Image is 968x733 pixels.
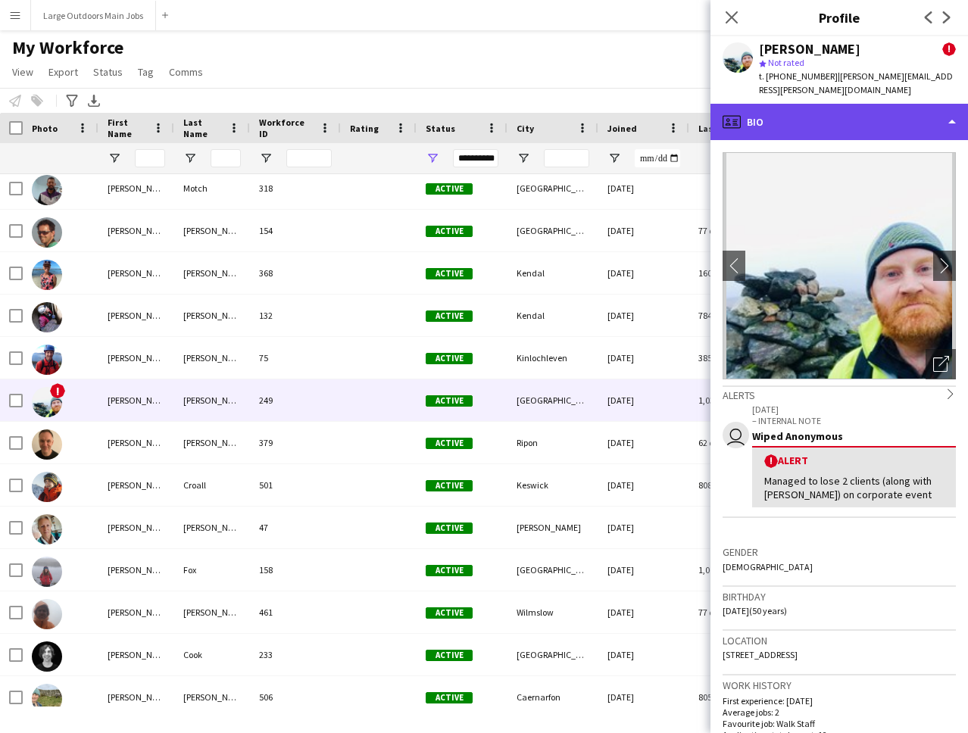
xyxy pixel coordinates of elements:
div: 47 [250,507,341,548]
span: City [517,123,534,134]
span: Active [426,226,473,237]
span: | [PERSON_NAME][EMAIL_ADDRESS][PERSON_NAME][DOMAIN_NAME] [759,70,953,95]
button: Open Filter Menu [259,151,273,165]
div: [PERSON_NAME] [98,252,174,294]
button: Large Outdoors Main Jobs [31,1,156,30]
div: 154 [250,210,341,251]
div: Keswick [507,464,598,506]
input: Workforce ID Filter Input [286,149,332,167]
a: View [6,62,39,82]
div: [GEOGRAPHIC_DATA] [507,634,598,675]
input: Joined Filter Input [635,149,680,167]
a: Status [87,62,129,82]
p: First experience: [DATE] [723,695,956,706]
div: [PERSON_NAME] [174,507,250,548]
button: Open Filter Menu [426,151,439,165]
div: Managed to lose 2 clients (along with [PERSON_NAME]) on corporate event [764,474,944,501]
span: Active [426,183,473,195]
img: Adam Clarke [32,217,62,248]
img: Amy Fox [32,557,62,587]
div: [DATE] [598,337,689,379]
div: 368 [250,252,341,294]
span: My Workforce [12,36,123,59]
span: Active [426,522,473,534]
button: Open Filter Menu [183,151,197,165]
a: Comms [163,62,209,82]
span: Comms [169,65,203,79]
div: Alert [764,454,944,468]
div: [GEOGRAPHIC_DATA] [507,379,598,421]
img: Crew avatar or photo [723,152,956,379]
div: 784 days [689,295,780,336]
div: [PERSON_NAME] [98,464,174,506]
div: [PERSON_NAME] [174,676,250,718]
a: Export [42,62,84,82]
img: Michael Mason [32,345,62,375]
div: [PERSON_NAME] [759,42,860,56]
div: [DATE] [598,464,689,506]
button: Open Filter Menu [607,151,621,165]
div: 77 days [689,591,780,633]
span: [STREET_ADDRESS] [723,649,798,660]
span: [DEMOGRAPHIC_DATA] [723,561,813,572]
div: [PERSON_NAME] [174,422,250,463]
div: Wiped Anonymous [752,429,956,443]
div: Motch [174,167,250,209]
div: 506 [250,676,341,718]
div: Fox [174,549,250,591]
span: Active [426,438,473,449]
span: Export [48,65,78,79]
h3: Birthday [723,590,956,604]
div: [PERSON_NAME] [174,379,250,421]
input: First Name Filter Input [135,149,165,167]
div: [DATE] [598,549,689,591]
div: [DATE] [598,591,689,633]
img: Neil Perry [32,387,62,417]
h3: Location [723,634,956,647]
div: [PERSON_NAME] [174,337,250,379]
div: Ripon [507,422,598,463]
span: Active [426,692,473,703]
span: ! [764,454,778,468]
div: Kinlochleven [507,337,598,379]
span: Workforce ID [259,117,314,139]
div: [PERSON_NAME] [174,252,250,294]
h3: Gender [723,545,956,559]
span: First Name [108,117,147,139]
span: Active [426,353,473,364]
div: Caernarfon [507,676,598,718]
div: 1,063 days [689,549,780,591]
div: [PERSON_NAME] [98,379,174,421]
span: Rating [350,123,379,134]
app-action-btn: Export XLSX [85,92,103,110]
span: Active [426,607,473,619]
button: Open Filter Menu [517,151,530,165]
p: Average jobs: 2 [723,706,956,718]
div: [DATE] [598,252,689,294]
img: John Martin [32,302,62,332]
div: 379 [250,422,341,463]
div: [PERSON_NAME] [174,591,250,633]
span: Status [93,65,123,79]
span: Status [426,123,455,134]
div: [PERSON_NAME] [98,507,174,548]
div: 160 days [689,252,780,294]
div: [DATE] [598,379,689,421]
div: [PERSON_NAME] [507,507,598,548]
img: Anna Hammond [32,684,62,714]
div: [PERSON_NAME] [98,167,174,209]
img: Alexander Croall [32,472,62,502]
div: Cook [174,634,250,675]
div: 808 days [689,464,780,506]
span: ! [50,383,65,398]
div: [DATE] [598,167,689,209]
div: 77 days [689,210,780,251]
button: Open Filter Menu [108,151,121,165]
span: Active [426,268,473,279]
div: Alerts [723,385,956,402]
div: [GEOGRAPHIC_DATA] [507,210,598,251]
p: – INTERNAL NOTE [752,415,956,426]
div: [PERSON_NAME] [98,676,174,718]
h3: Work history [723,678,956,692]
img: Claire Wickham [32,260,62,290]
